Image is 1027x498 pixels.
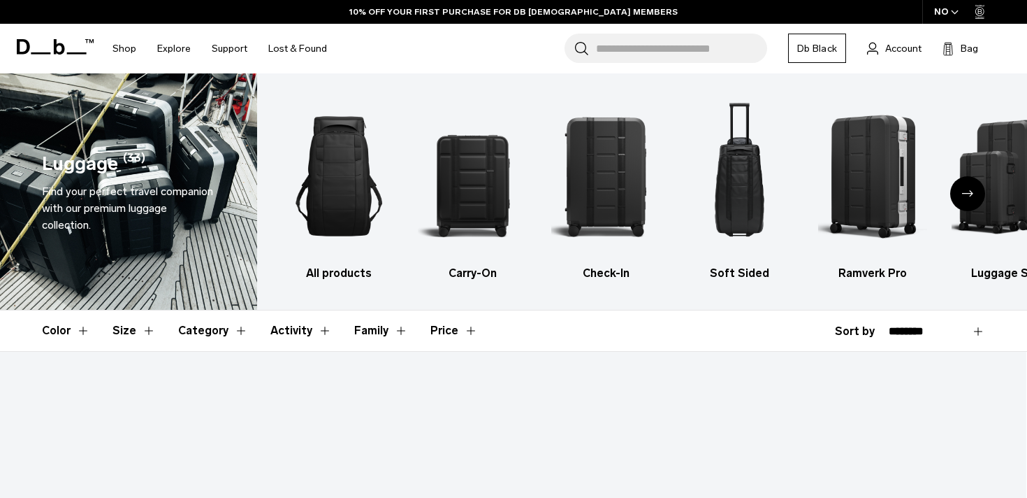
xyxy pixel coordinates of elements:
button: Bag [942,40,978,57]
a: Db Soft Sided [685,94,794,282]
div: Next slide [950,176,985,211]
button: Toggle Filter [354,311,408,351]
a: Db All products [285,94,394,282]
h1: Luggage [42,150,118,178]
img: Db [418,94,527,258]
a: Db Black [788,34,846,63]
li: 4 / 6 [685,94,794,282]
a: Lost & Found [268,24,327,73]
h3: Ramverk Pro [818,265,927,282]
li: 5 / 6 [818,94,927,282]
a: Explore [157,24,191,73]
button: Toggle Filter [178,311,248,351]
a: Support [212,24,247,73]
li: 1 / 6 [285,94,394,282]
button: Toggle Price [430,311,478,351]
span: Account [885,41,922,56]
h3: Check-In [551,265,660,282]
img: Db [551,94,660,258]
a: Db Ramverk Pro [818,94,927,282]
a: Shop [112,24,136,73]
h3: Soft Sided [685,265,794,282]
h3: Carry-On [418,265,527,282]
span: Find your perfect travel companion with our premium luggage collection. [42,185,213,232]
img: Db [685,94,794,258]
img: Db [818,94,927,258]
button: Toggle Filter [42,311,90,351]
a: 10% OFF YOUR FIRST PURCHASE FOR DB [DEMOGRAPHIC_DATA] MEMBERS [349,6,678,18]
img: Db [285,94,394,258]
span: Bag [961,41,978,56]
li: 3 / 6 [551,94,660,282]
a: Db Check-In [551,94,660,282]
span: (33) [123,150,145,178]
nav: Main Navigation [102,24,337,73]
li: 2 / 6 [418,94,527,282]
a: Account [867,40,922,57]
a: Db Carry-On [418,94,527,282]
button: Toggle Filter [112,311,156,351]
h3: All products [285,265,394,282]
button: Toggle Filter [270,311,332,351]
